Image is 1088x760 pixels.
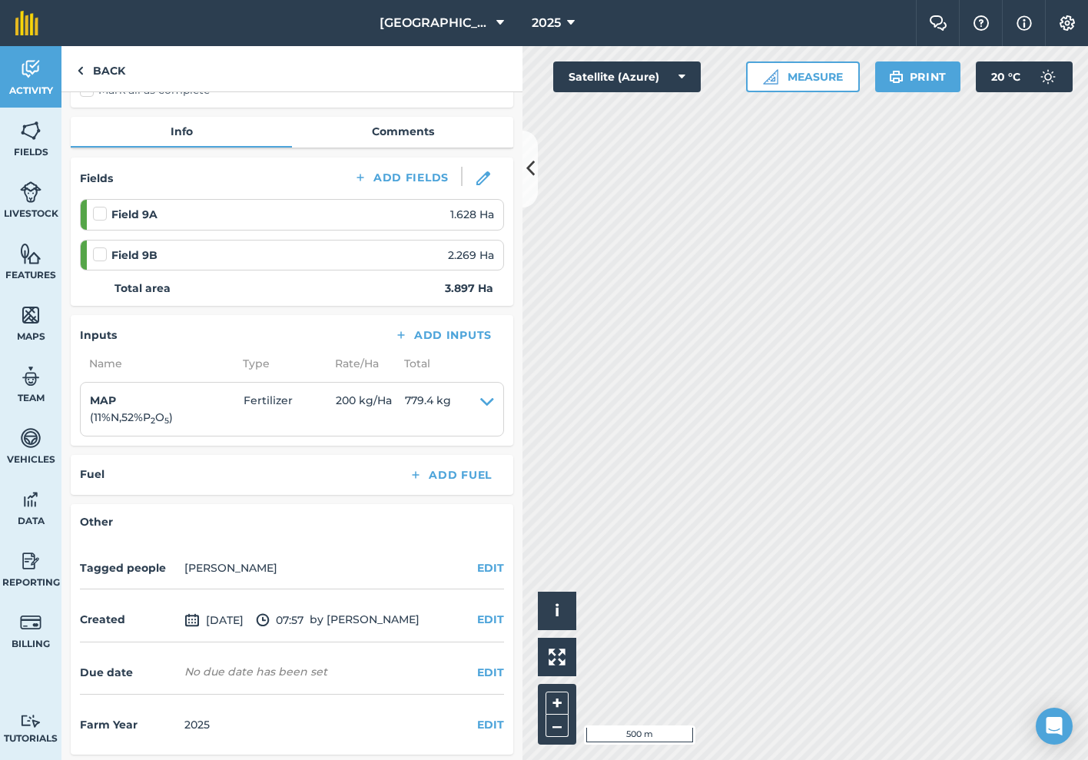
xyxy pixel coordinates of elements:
img: svg+xml;base64,PD94bWwgdmVyc2lvbj0iMS4wIiBlbmNvZGluZz0idXRmLTgiPz4KPCEtLSBHZW5lcmF0b3I6IEFkb2JlIE... [256,611,270,629]
img: svg+xml;base64,PD94bWwgdmVyc2lvbj0iMS4wIiBlbmNvZGluZz0idXRmLTgiPz4KPCEtLSBHZW5lcmF0b3I6IEFkb2JlIE... [20,488,41,511]
button: Add Inputs [382,324,504,346]
strong: 3.897 Ha [445,280,493,297]
h4: MAP [90,392,244,409]
img: Two speech bubbles overlapping with the left bubble in the forefront [929,15,947,31]
img: A cog icon [1058,15,1076,31]
img: svg+xml;base64,PD94bWwgdmVyc2lvbj0iMS4wIiBlbmNvZGluZz0idXRmLTgiPz4KPCEtLSBHZW5lcmF0b3I6IEFkb2JlIE... [20,611,41,634]
button: EDIT [477,664,504,681]
button: Add Fields [341,167,461,188]
button: Measure [746,61,860,92]
span: 2025 [532,14,561,32]
span: [GEOGRAPHIC_DATA] [380,14,490,32]
a: Info [71,117,292,146]
div: by [PERSON_NAME] [80,599,504,642]
strong: Field 9A [111,206,158,223]
button: Satellite (Azure) [553,61,701,92]
img: svg+xml;base64,PHN2ZyB4bWxucz0iaHR0cDovL3d3dy53My5vcmcvMjAwMC9zdmciIHdpZHRoPSI1NiIgaGVpZ2h0PSI2MC... [20,119,41,142]
img: Four arrows, one pointing top left, one top right, one bottom right and the last bottom left [549,649,566,665]
span: 2.269 Ha [448,247,494,264]
button: EDIT [477,611,504,628]
span: i [555,601,559,620]
img: svg+xml;base64,PD94bWwgdmVyc2lvbj0iMS4wIiBlbmNvZGluZz0idXRmLTgiPz4KPCEtLSBHZW5lcmF0b3I6IEFkb2JlIE... [20,426,41,450]
img: svg+xml;base64,PHN2ZyB4bWxucz0iaHR0cDovL3d3dy53My5vcmcvMjAwMC9zdmciIHdpZHRoPSIxOSIgaGVpZ2h0PSIyNC... [889,68,904,86]
img: svg+xml;base64,PD94bWwgdmVyc2lvbj0iMS4wIiBlbmNvZGluZz0idXRmLTgiPz4KPCEtLSBHZW5lcmF0b3I6IEFkb2JlIE... [20,365,41,388]
h4: Farm Year [80,716,178,733]
h4: Due date [80,664,178,681]
img: svg+xml;base64,PD94bWwgdmVyc2lvbj0iMS4wIiBlbmNvZGluZz0idXRmLTgiPz4KPCEtLSBHZW5lcmF0b3I6IEFkb2JlIE... [20,58,41,81]
img: A question mark icon [972,15,990,31]
span: 07:57 [256,611,304,629]
h4: Inputs [80,327,117,343]
sub: 2 [151,416,155,426]
div: No due date has been set [184,664,327,679]
span: Rate/ Ha [326,355,395,372]
summary: MAP(11%N,52%P2O5)Fertilizer200 kg/Ha779.4 kg [90,392,494,426]
img: svg+xml;base64,PD94bWwgdmVyc2lvbj0iMS4wIiBlbmNvZGluZz0idXRmLTgiPz4KPCEtLSBHZW5lcmF0b3I6IEFkb2JlIE... [1033,61,1063,92]
button: + [546,692,569,715]
a: Comments [292,117,513,146]
button: – [546,715,569,737]
span: Type [234,355,326,372]
h4: Fuel [80,466,104,483]
span: 779.4 kg [405,392,451,426]
strong: Total area [114,280,171,297]
span: Fertilizer [244,392,336,426]
span: 200 kg / Ha [336,392,405,426]
img: svg+xml;base64,PHN2ZyB3aWR0aD0iMTgiIGhlaWdodD0iMTgiIHZpZXdCb3g9IjAgMCAxOCAxOCIgZmlsbD0ibm9uZSIgeG... [476,171,490,185]
span: 20 ° C [991,61,1020,92]
div: Open Intercom Messenger [1036,708,1073,745]
button: Print [875,61,961,92]
button: Add Fuel [396,464,504,486]
img: svg+xml;base64,PHN2ZyB4bWxucz0iaHR0cDovL3d3dy53My5vcmcvMjAwMC9zdmciIHdpZHRoPSI1NiIgaGVpZ2h0PSI2MC... [20,304,41,327]
img: fieldmargin Logo [15,11,38,35]
h4: Created [80,611,178,628]
p: ( 11 % N , 52 % P O ) [90,409,244,426]
img: Ruler icon [763,69,778,85]
img: svg+xml;base64,PHN2ZyB4bWxucz0iaHR0cDovL3d3dy53My5vcmcvMjAwMC9zdmciIHdpZHRoPSIxNyIgaGVpZ2h0PSIxNy... [1017,14,1032,32]
a: Back [61,46,141,91]
button: EDIT [477,559,504,576]
button: 20 °C [976,61,1073,92]
span: Name [80,355,234,372]
img: svg+xml;base64,PD94bWwgdmVyc2lvbj0iMS4wIiBlbmNvZGluZz0idXRmLTgiPz4KPCEtLSBHZW5lcmF0b3I6IEFkb2JlIE... [20,549,41,572]
h4: Tagged people [80,559,178,576]
strong: Field 9B [111,247,158,264]
img: svg+xml;base64,PHN2ZyB4bWxucz0iaHR0cDovL3d3dy53My5vcmcvMjAwMC9zdmciIHdpZHRoPSI5IiBoZWlnaHQ9IjI0Ii... [77,61,84,80]
h4: Other [80,513,504,530]
span: Total [395,355,430,372]
button: i [538,592,576,630]
img: svg+xml;base64,PD94bWwgdmVyc2lvbj0iMS4wIiBlbmNvZGluZz0idXRmLTgiPz4KPCEtLSBHZW5lcmF0b3I6IEFkb2JlIE... [20,181,41,204]
span: [DATE] [184,611,244,629]
sub: 5 [164,416,169,426]
span: 1.628 Ha [450,206,494,223]
img: svg+xml;base64,PD94bWwgdmVyc2lvbj0iMS4wIiBlbmNvZGluZz0idXRmLTgiPz4KPCEtLSBHZW5lcmF0b3I6IEFkb2JlIE... [184,611,200,629]
h4: Fields [80,170,113,187]
div: 2025 [184,716,210,733]
img: svg+xml;base64,PD94bWwgdmVyc2lvbj0iMS4wIiBlbmNvZGluZz0idXRmLTgiPz4KPCEtLSBHZW5lcmF0b3I6IEFkb2JlIE... [20,714,41,728]
button: EDIT [477,716,504,733]
img: svg+xml;base64,PHN2ZyB4bWxucz0iaHR0cDovL3d3dy53My5vcmcvMjAwMC9zdmciIHdpZHRoPSI1NiIgaGVpZ2h0PSI2MC... [20,242,41,265]
li: [PERSON_NAME] [184,559,277,576]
